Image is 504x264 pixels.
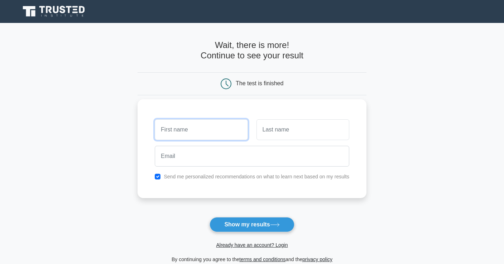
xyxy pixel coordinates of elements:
[133,255,371,264] div: By continuing you agree to the and the
[155,146,349,167] input: Email
[236,80,283,86] div: The test is finished
[155,119,248,140] input: First name
[216,242,288,248] a: Already have an account? Login
[138,40,366,61] h4: Wait, there is more! Continue to see your result
[239,256,285,262] a: terms and conditions
[256,119,349,140] input: Last name
[210,217,294,232] button: Show my results
[302,256,332,262] a: privacy policy
[164,174,349,179] label: Send me personalized recommendations on what to learn next based on my results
